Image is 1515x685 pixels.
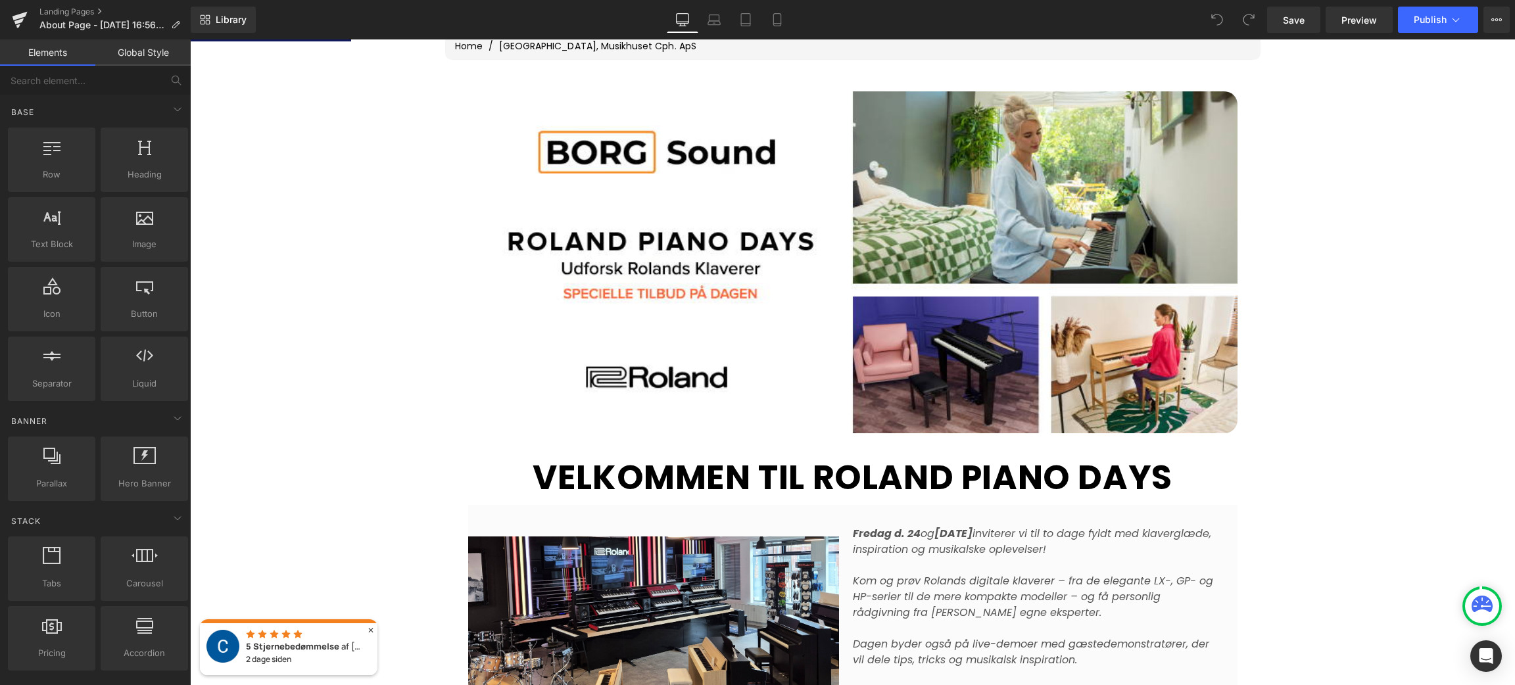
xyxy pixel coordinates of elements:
[105,646,184,660] span: Accordion
[12,477,91,490] span: Parallax
[12,307,91,321] span: Icon
[761,7,793,33] a: Mobile
[12,237,91,251] span: Text Block
[663,486,1021,517] i: og inviterer vi til to dage fyldt med klaverglæde, inspiration og musikalske oplevelser!
[1341,13,1377,27] span: Preview
[1483,7,1510,33] button: More
[343,414,982,461] strong: VELKOMMEN TIL ROLAND PIANO DAYS
[105,377,184,390] span: Liquid
[12,377,91,390] span: Separator
[10,515,42,527] span: Stack
[12,168,91,181] span: Row
[698,7,730,33] a: Laptop
[39,20,166,30] span: About Page - [DATE] 16:56:00
[105,168,184,181] span: Heading
[1236,7,1262,33] button: Redo
[12,577,91,590] span: Tabs
[105,577,184,590] span: Carousel
[10,415,49,427] span: Banner
[663,597,1019,628] i: Dagen byder også på live-demoer med gæstedemonstratører, der vil dele tips, tricks og musikalsk i...
[730,7,761,33] a: Tablet
[1283,13,1305,27] span: Save
[667,7,698,33] a: Desktop
[105,307,184,321] span: Button
[39,7,191,17] a: Landing Pages
[216,14,247,26] span: Library
[663,534,1023,580] i: Kom og prøv Rolands digitale klaverer – fra de elegante LX-, GP- og HP-serier til de mere kompakt...
[1414,14,1447,25] span: Publish
[1326,7,1393,33] a: Preview
[1398,7,1478,33] button: Publish
[12,646,91,660] span: Pricing
[191,7,256,33] a: New Library
[10,106,36,118] span: Base
[744,486,782,502] strong: [DATE]
[663,486,731,502] strong: Fredag d. 24
[1470,640,1502,672] div: Open Intercom Messenger
[105,477,184,490] span: Hero Banner
[95,39,191,66] a: Global Style
[105,237,184,251] span: Image
[1204,7,1230,33] button: Undo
